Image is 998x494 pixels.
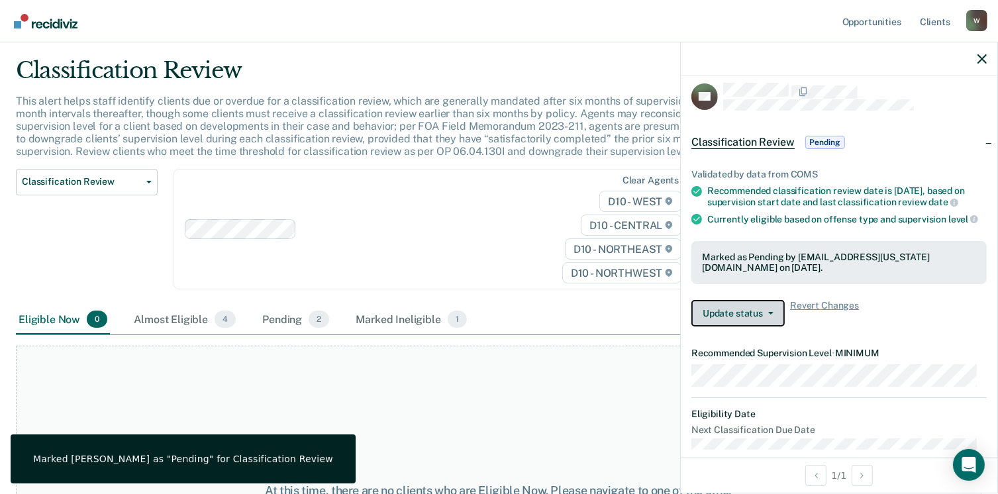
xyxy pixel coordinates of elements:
div: Classification Review [16,57,764,95]
button: Profile dropdown button [966,10,987,31]
span: 4 [215,311,236,328]
div: Currently eligible based on offense type and supervision [707,213,987,225]
div: Marked [PERSON_NAME] as "Pending" for Classification Review [33,453,333,465]
div: Recommended classification review date is [DATE], based on supervision start date and last classi... [707,185,987,208]
div: Almost Eligible [131,305,238,334]
span: 0 [87,311,107,328]
button: Next Opportunity [852,465,873,486]
span: D10 - WEST [599,191,681,212]
img: Recidiviz [14,14,77,28]
span: date [928,197,958,207]
span: level [948,214,978,224]
span: Revert Changes [790,300,859,326]
div: Eligible Now [16,305,110,334]
span: 1 [448,311,467,328]
p: This alert helps staff identify clients due or overdue for a classification review, which are gen... [16,95,756,158]
div: Validated by data from COMS [691,169,987,180]
div: Pending [260,305,332,334]
div: Marked as Pending by [EMAIL_ADDRESS][US_STATE][DOMAIN_NAME] on [DATE]. [702,252,976,274]
div: Classification ReviewPending [681,121,997,164]
button: Update status [691,300,785,326]
div: Marked Ineligible [353,305,470,334]
dt: Next Classification Due Date [691,424,987,436]
span: D10 - NORTHEAST [565,238,681,260]
div: 1 / 1 [681,458,997,493]
button: Previous Opportunity [805,465,826,486]
div: W [966,10,987,31]
span: D10 - NORTHWEST [562,262,681,283]
dt: Eligibility Date [691,409,987,420]
span: D10 - CENTRAL [581,215,681,236]
span: Pending [805,136,845,149]
div: Clear agents [623,175,679,186]
span: • [832,348,835,358]
dt: Recommended Supervision Level MINIMUM [691,348,987,359]
span: 2 [309,311,329,328]
div: Open Intercom Messenger [953,449,985,481]
span: Classification Review [691,136,795,149]
span: Classification Review [22,176,141,187]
